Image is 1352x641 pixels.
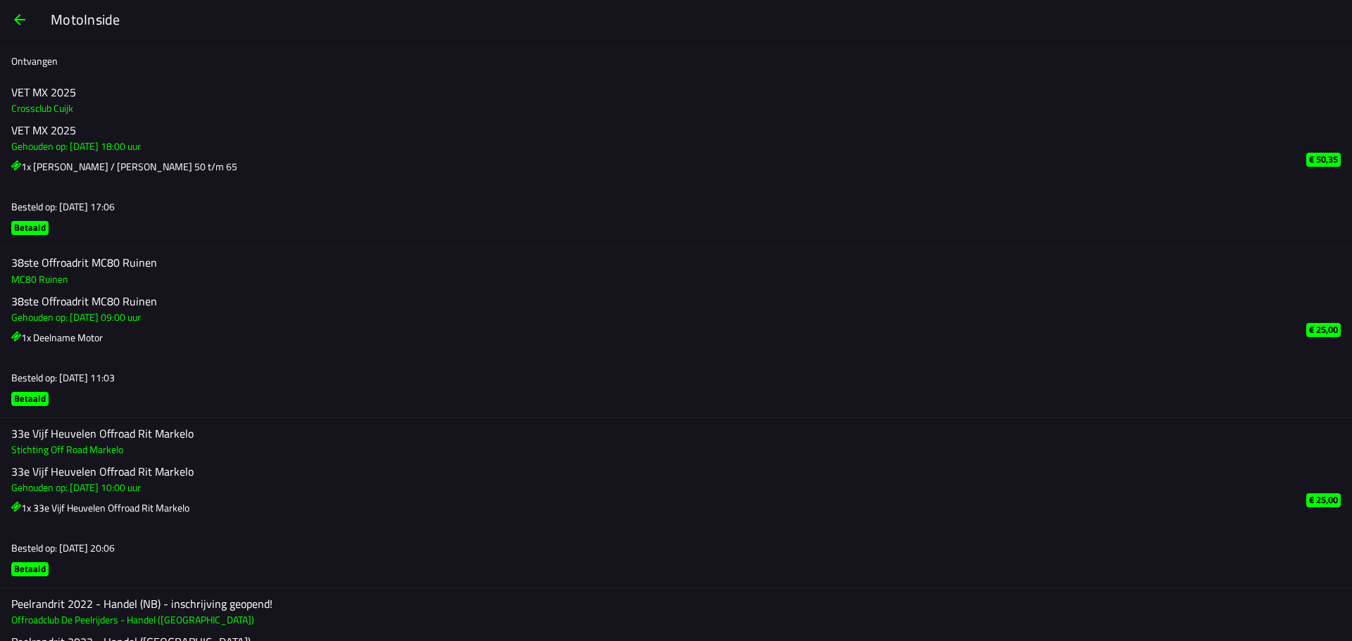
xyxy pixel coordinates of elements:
[11,293,157,310] font: 38ste Offroadrit MC80 Ruinen
[11,254,157,271] font: 38ste Offroadrit MC80 Ruinen
[11,463,194,480] font: 33e Vijf Heuvelen Offroad Rit Markelo
[11,425,194,442] font: 33e Vijf Heuvelen Offroad Rit Markelo
[14,561,46,576] font: Betaald
[11,612,254,627] font: Offroadclub De Peelrijders - Handel ([GEOGRAPHIC_DATA])
[1309,322,1338,336] font: € 25,00
[11,442,123,457] font: Stichting Off Road Markelo
[11,53,58,68] font: Ontvangen
[11,139,141,153] font: Gehouden op: [DATE] 18:00 uur
[11,310,141,324] font: Gehouden op: [DATE] 09:00 uur
[11,101,73,115] font: Crossclub Cuijk
[1309,493,1338,507] font: € 25,00
[11,272,68,286] font: MC80 Ruinen
[11,540,115,555] font: Besteld op: [DATE] 20:06
[21,500,189,515] font: 1x 33e Vijf Heuvelen Offroad Rit Markelo
[21,330,103,345] font: 1x Deelname Motor
[11,199,115,214] font: Besteld op: [DATE] 17:06
[11,595,273,612] font: Peelrandrit 2022 - Handel (NB) - inschrijving geopend!
[11,122,76,139] font: VET MX 2025
[14,391,46,405] font: Betaald
[11,84,76,101] font: VET MX 2025
[14,220,46,234] font: Betaald
[11,480,141,495] font: Gehouden op: [DATE] 10:00 uur
[11,370,115,385] font: Besteld op: [DATE] 11:03
[21,159,237,174] font: 1x [PERSON_NAME] / [PERSON_NAME] 50 t/m 65
[1309,152,1338,166] font: € 50,35
[51,8,120,30] font: MotoInside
